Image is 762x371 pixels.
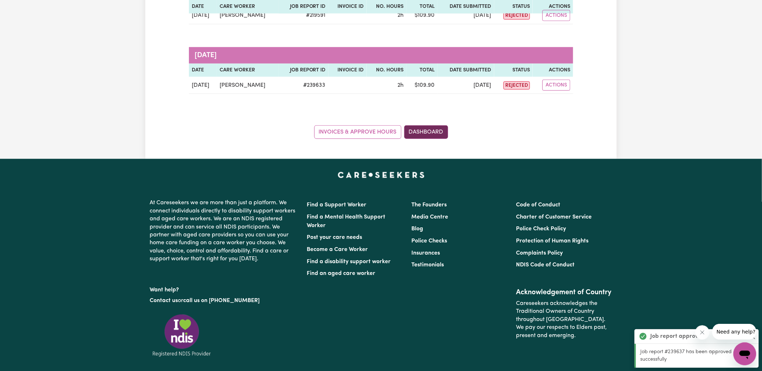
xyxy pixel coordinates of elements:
td: [PERSON_NAME] [217,77,279,94]
a: Insurances [411,250,440,256]
span: rejected [503,81,530,90]
th: Job Report ID [279,64,328,77]
a: Careseekers home page [338,172,425,177]
th: Status [494,64,533,77]
p: Careseekers acknowledges the Traditional Owners of Country throughout [GEOGRAPHIC_DATA]. We pay o... [516,297,612,342]
a: Media Centre [411,214,448,220]
a: Code of Conduct [516,202,561,208]
iframe: Close message [695,325,710,340]
a: Find a Mental Health Support Worker [307,214,385,229]
button: Actions [542,10,570,21]
a: Dashboard [404,125,448,139]
td: [PERSON_NAME] [217,7,279,24]
a: Find an aged care worker [307,271,375,276]
a: call us on [PHONE_NUMBER] [183,298,260,304]
a: Testimonials [411,262,444,268]
th: Date [189,64,217,77]
p: Job report #239637 has been approved successfully [640,348,755,364]
img: Registered NDIS provider [150,313,214,358]
a: Find a disability support worker [307,259,391,265]
td: [DATE] [189,7,217,24]
td: [DATE] [437,77,494,94]
th: No. Hours [367,64,407,77]
td: $ 109.90 [406,77,437,94]
span: rejected [503,11,530,20]
strong: Job report approved [650,332,705,341]
span: 2 hours [397,82,403,88]
p: Want help? [150,283,298,294]
th: Date Submitted [437,64,494,77]
a: Contact us [150,298,178,304]
th: Actions [533,64,573,77]
td: $ 109.90 [406,7,437,24]
h2: Acknowledgement of Country [516,288,612,297]
td: # 239633 [279,77,328,94]
a: Police Check Policy [516,226,566,232]
th: Total [406,64,437,77]
a: Police Checks [411,238,447,244]
a: Post your care needs [307,235,362,240]
a: Blog [411,226,423,232]
a: Invoices & Approve Hours [314,125,401,139]
th: Invoice ID [329,64,367,77]
a: Become a Care Worker [307,247,368,252]
td: [DATE] [437,7,494,24]
th: Care worker [217,64,279,77]
button: Actions [542,80,570,91]
a: The Founders [411,202,447,208]
span: 2 hours [397,12,403,18]
iframe: Button to launch messaging window [733,342,756,365]
td: # 219591 [279,7,328,24]
a: Find a Support Worker [307,202,366,208]
p: or [150,294,298,307]
p: At Careseekers we are more than just a platform. We connect individuals directly to disability su... [150,196,298,266]
caption: [DATE] [189,47,573,64]
a: NDIS Code of Conduct [516,262,575,268]
a: Complaints Policy [516,250,563,256]
iframe: Message from company [712,324,756,340]
a: Charter of Customer Service [516,214,592,220]
td: [DATE] [189,77,217,94]
a: Protection of Human Rights [516,238,589,244]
